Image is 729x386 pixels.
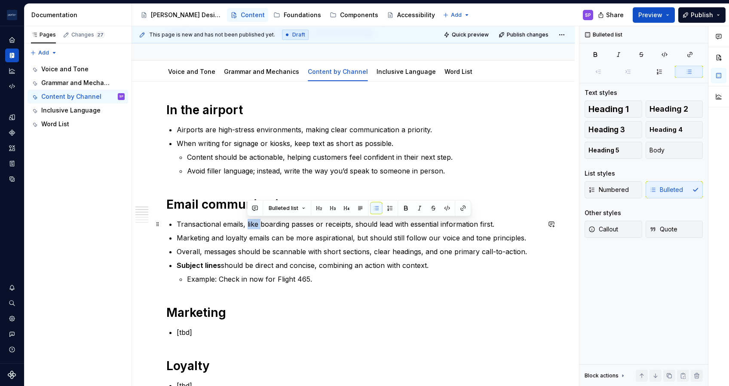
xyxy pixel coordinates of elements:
[5,49,19,62] a: Documentation
[451,12,462,18] span: Add
[440,9,472,21] button: Add
[137,6,438,24] div: Page tree
[284,11,321,19] div: Foundations
[5,141,19,155] a: Assets
[5,126,19,140] a: Components
[149,31,275,38] span: This page is new and has not been published yet.
[444,68,472,75] a: Word List
[151,11,222,19] div: [PERSON_NAME] Design
[606,11,624,19] span: Share
[585,100,642,118] button: Heading 1
[5,327,19,341] button: Contact support
[304,62,371,80] div: Content by Channel
[585,209,621,217] div: Other styles
[28,103,128,117] a: Inclusive Language
[177,233,540,243] p: Marketing and loyalty emails can be more aspirational, but should still follow our voice and tone...
[441,29,493,41] button: Quick preview
[646,121,703,138] button: Heading 4
[377,68,436,75] a: Inclusive Language
[28,90,128,103] a: Content by ChannelSP
[646,142,703,159] button: Body
[177,327,540,337] p: [tbd]
[165,62,219,80] div: Voice and Tone
[71,31,105,38] div: Changes
[177,246,540,257] p: Overall, messages should be scannable with short sections, clear headings, and one primary call-t...
[5,296,19,310] button: Search ⌘K
[5,33,19,47] a: Home
[585,88,617,97] div: Text styles
[585,142,642,159] button: Heading 5
[28,62,128,76] a: Voice and Tone
[308,68,368,75] a: Content by Channel
[41,65,89,73] div: Voice and Tone
[594,7,629,23] button: Share
[168,68,215,75] a: Voice and Tone
[452,31,489,38] span: Quick preview
[166,358,540,374] h1: Loyalty
[137,8,225,22] a: [PERSON_NAME] Design
[649,125,683,134] span: Heading 4
[5,64,19,78] a: Analytics
[496,29,552,41] button: Publish changes
[177,125,540,135] p: Airports are high-stress environments, making clear communication a priority.
[177,219,540,229] p: Transactional emails, like boarding passes or receipts, should lead with essential information fi...
[5,312,19,325] a: Settings
[8,371,16,379] svg: Supernova Logo
[633,7,675,23] button: Preview
[177,260,540,271] p: should be direct and concise, combining an action with context.
[588,105,629,113] span: Heading 1
[585,370,626,382] div: Block actions
[507,31,548,38] span: Publish changes
[5,79,19,93] a: Code automation
[177,261,221,270] strong: Subject lines
[224,68,299,75] a: Grammar and Mechanics
[31,31,56,38] div: Pages
[38,49,49,56] span: Add
[28,62,128,131] div: Page tree
[585,221,642,238] button: Callout
[649,225,677,234] span: Quote
[5,110,19,124] a: Design tokens
[41,106,101,115] div: Inclusive Language
[441,62,476,80] div: Word List
[397,11,435,19] div: Accessibility
[7,10,17,20] img: f0306bc8-3074-41fb-b11c-7d2e8671d5eb.png
[187,274,540,284] p: Example: Check in now for Flight 465.
[41,92,101,101] div: Content by Channel
[292,31,305,38] span: Draft
[585,169,615,178] div: List styles
[5,172,19,186] a: Data sources
[269,205,298,212] span: Bulleted list
[41,120,69,128] div: Word List
[265,202,309,214] button: Bulleted list
[585,12,591,18] div: SP
[241,11,265,19] div: Content
[221,62,303,80] div: Grammar and Mechanics
[678,7,726,23] button: Publish
[649,105,688,113] span: Heading 2
[5,157,19,170] div: Storybook stories
[166,102,540,118] h1: In the airport
[31,11,128,19] div: Documentation
[187,166,540,176] p: Avoid filler language; instead, write the way you’d speak to someone in person.
[28,76,128,90] a: Grammar and Mechanics
[119,92,123,101] div: SP
[177,138,540,149] p: When writing for signage or kiosks, keep text as short as possible.
[588,225,618,234] span: Callout
[5,281,19,295] div: Notifications
[585,121,642,138] button: Heading 3
[588,125,625,134] span: Heading 3
[691,11,713,19] span: Publish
